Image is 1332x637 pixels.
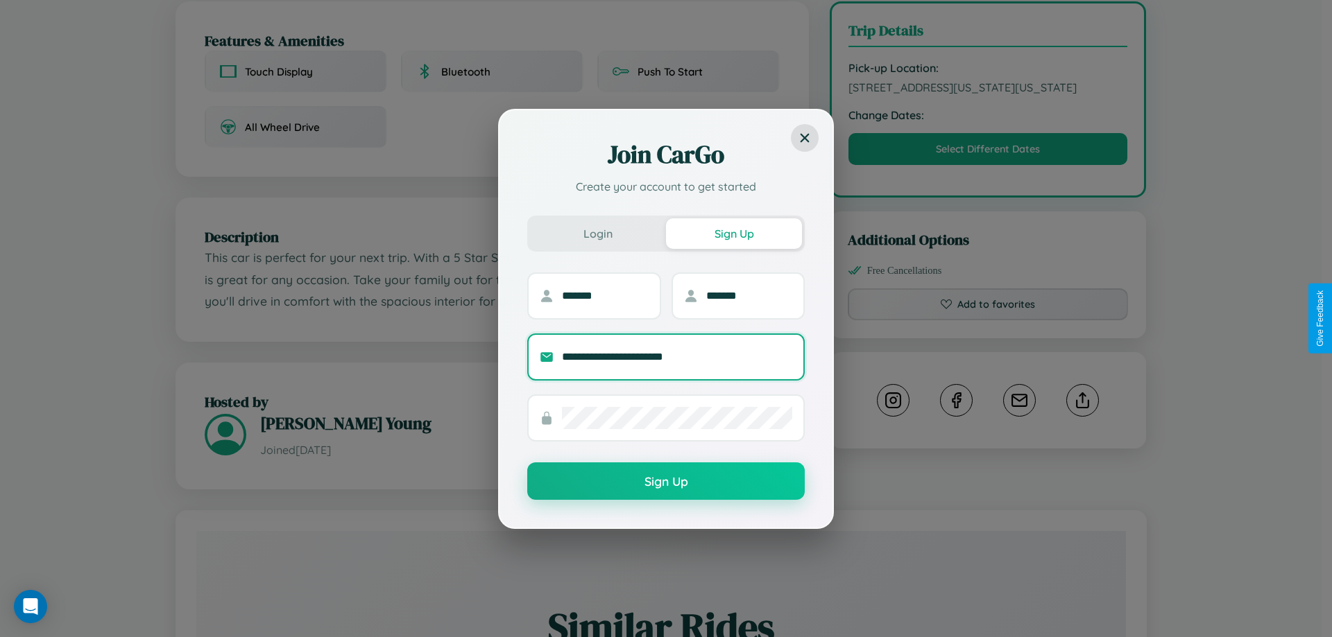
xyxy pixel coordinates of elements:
[527,138,805,171] h2: Join CarGo
[1315,290,1325,347] div: Give Feedback
[527,178,805,195] p: Create your account to get started
[666,218,802,249] button: Sign Up
[14,590,47,623] div: Open Intercom Messenger
[530,218,666,249] button: Login
[527,462,805,500] button: Sign Up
